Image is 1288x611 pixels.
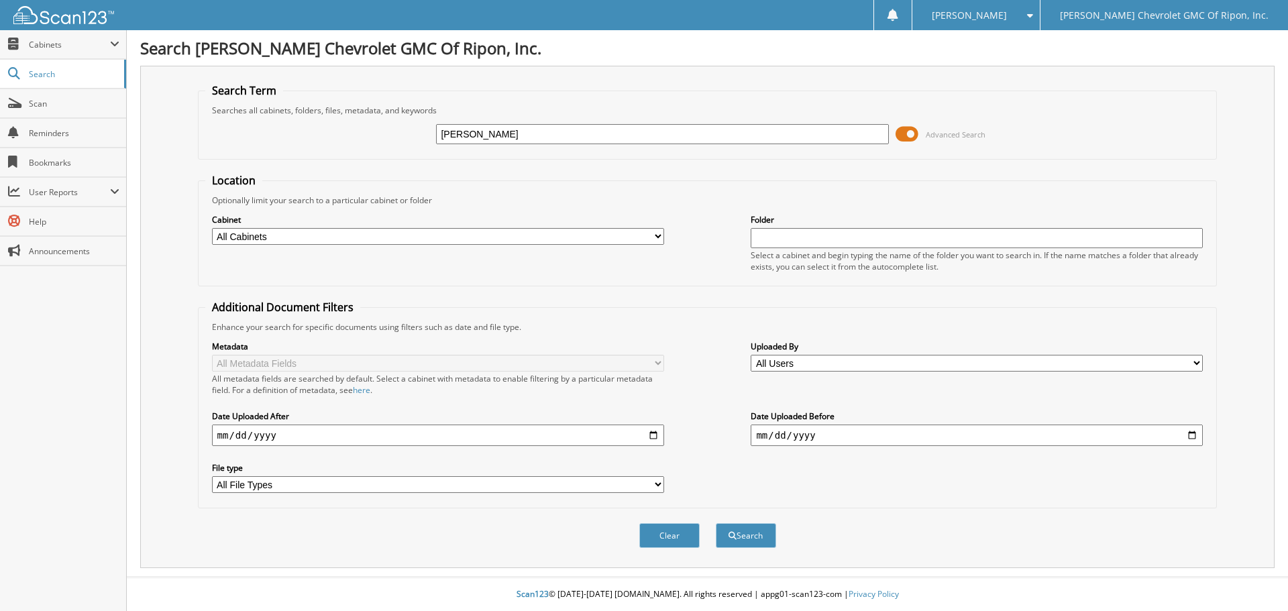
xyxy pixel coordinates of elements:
[926,129,985,140] span: Advanced Search
[29,127,119,139] span: Reminders
[1221,547,1288,611] iframe: Chat Widget
[29,216,119,227] span: Help
[1060,11,1269,19] span: [PERSON_NAME] Chevrolet GMC Of Ripon, Inc.
[29,245,119,257] span: Announcements
[205,300,360,315] legend: Additional Document Filters
[716,523,776,548] button: Search
[29,68,117,80] span: Search
[212,341,664,352] label: Metadata
[29,157,119,168] span: Bookmarks
[205,321,1210,333] div: Enhance your search for specific documents using filters such as date and file type.
[212,373,664,396] div: All metadata fields are searched by default. Select a cabinet with metadata to enable filtering b...
[29,186,110,198] span: User Reports
[140,37,1275,59] h1: Search [PERSON_NAME] Chevrolet GMC Of Ripon, Inc.
[212,410,664,422] label: Date Uploaded After
[751,214,1203,225] label: Folder
[127,578,1288,611] div: © [DATE]-[DATE] [DOMAIN_NAME]. All rights reserved | appg01-scan123-com |
[751,410,1203,422] label: Date Uploaded Before
[517,588,549,600] span: Scan123
[205,173,262,188] legend: Location
[29,39,110,50] span: Cabinets
[212,214,664,225] label: Cabinet
[751,249,1203,272] div: Select a cabinet and begin typing the name of the folder you want to search in. If the name match...
[751,341,1203,352] label: Uploaded By
[29,98,119,109] span: Scan
[212,462,664,474] label: File type
[205,105,1210,116] div: Searches all cabinets, folders, files, metadata, and keywords
[639,523,700,548] button: Clear
[205,195,1210,206] div: Optionally limit your search to a particular cabinet or folder
[849,588,899,600] a: Privacy Policy
[212,425,664,446] input: start
[13,6,114,24] img: scan123-logo-white.svg
[751,425,1203,446] input: end
[932,11,1007,19] span: [PERSON_NAME]
[205,83,283,98] legend: Search Term
[353,384,370,396] a: here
